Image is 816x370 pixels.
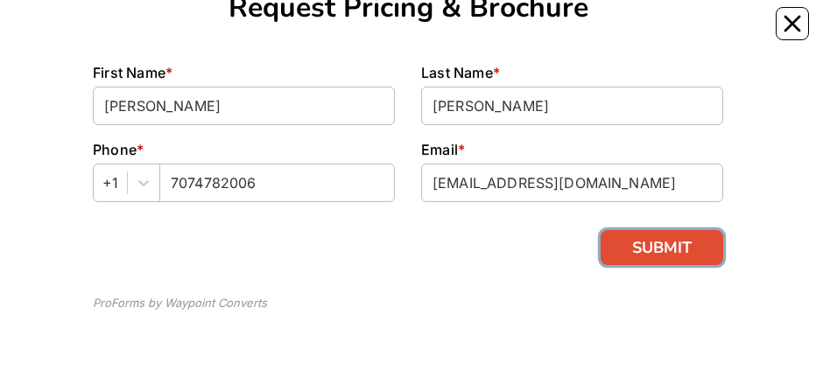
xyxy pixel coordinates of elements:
[93,295,267,312] div: ProForms by Waypoint Converts
[776,7,809,40] button: Close
[93,141,137,158] span: Phone
[93,64,165,81] span: First Name
[421,64,493,81] span: Last Name
[421,141,458,158] span: Email
[601,230,723,265] button: SUBMIT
